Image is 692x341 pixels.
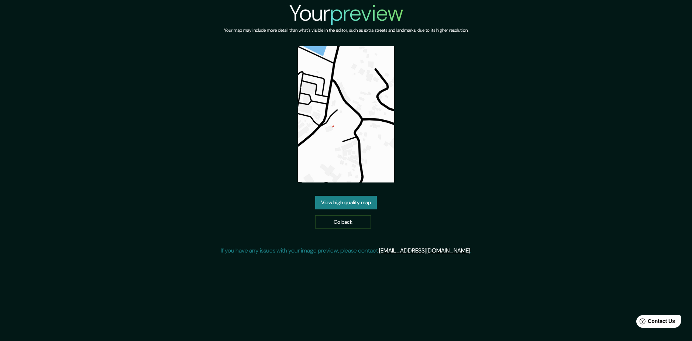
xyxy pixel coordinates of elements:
[298,46,395,182] img: created-map-preview
[626,312,684,333] iframe: Help widget launcher
[315,196,377,209] a: View high quality map
[379,247,470,254] a: [EMAIL_ADDRESS][DOMAIN_NAME]
[315,215,371,229] a: Go back
[221,246,471,255] p: If you have any issues with your image preview, please contact .
[224,27,468,34] h6: Your map may include more detail than what's visible in the editor, such as extra streets and lan...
